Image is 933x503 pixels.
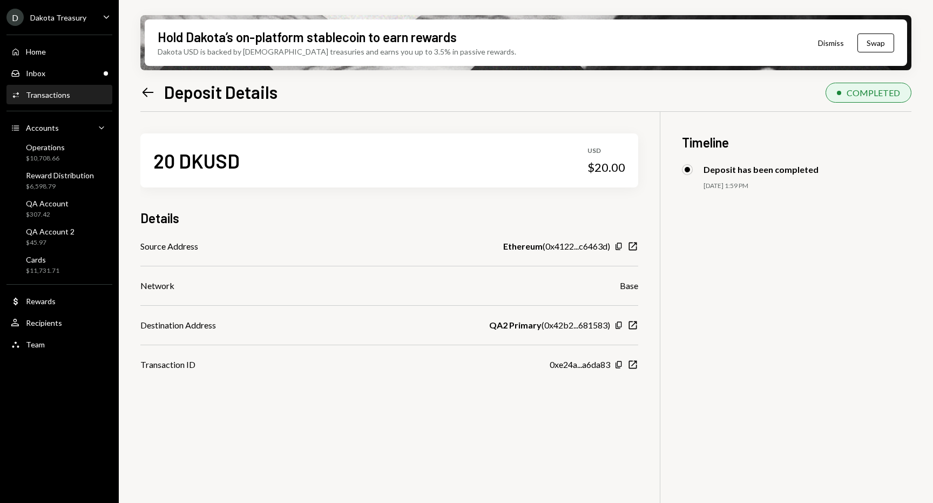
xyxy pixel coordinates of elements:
[140,209,179,227] h3: Details
[587,160,625,175] div: $20.00
[153,149,240,173] div: 20 DKUSD
[847,88,900,98] div: COMPLETED
[6,63,112,83] a: Inbox
[26,266,59,276] div: $11,731.71
[26,227,75,236] div: QA Account 2
[857,33,894,52] button: Swap
[6,224,112,250] a: QA Account 2$45.97
[503,240,543,253] b: Ethereum
[6,196,112,222] a: QA Account$307.42
[26,47,46,56] div: Home
[804,30,857,56] button: Dismiss
[26,69,45,78] div: Inbox
[26,90,70,99] div: Transactions
[6,167,112,193] a: Reward Distribution$6,598.79
[704,182,911,191] div: [DATE] 1:59 PM
[620,279,638,292] div: Base
[503,240,610,253] div: ( 0x4122...c6463d )
[140,319,216,332] div: Destination Address
[30,13,86,22] div: Dakota Treasury
[6,85,112,104] a: Transactions
[26,143,65,152] div: Operations
[26,171,94,180] div: Reward Distribution
[140,279,174,292] div: Network
[587,146,625,156] div: USD
[6,9,24,26] div: D
[6,291,112,311] a: Rewards
[158,28,457,46] div: Hold Dakota’s on-platform stablecoin to earn rewards
[6,118,112,137] a: Accounts
[704,164,819,175] div: Deposit has been completed
[140,240,198,253] div: Source Address
[550,358,610,371] div: 0xe24a...a6da83
[26,340,45,349] div: Team
[6,313,112,332] a: Recipients
[26,182,94,191] div: $6,598.79
[26,210,69,219] div: $307.42
[489,319,542,332] b: QA2 Primary
[26,297,56,306] div: Rewards
[26,255,59,264] div: Cards
[682,133,911,151] h3: Timeline
[6,42,112,61] a: Home
[489,319,610,332] div: ( 0x42b2...681583 )
[26,154,65,163] div: $10,708.66
[26,318,62,327] div: Recipients
[26,199,69,208] div: QA Account
[158,46,516,57] div: Dakota USD is backed by [DEMOGRAPHIC_DATA] treasuries and earns you up to 3.5% in passive rewards.
[140,358,195,371] div: Transaction ID
[6,252,112,278] a: Cards$11,731.71
[164,81,278,103] h1: Deposit Details
[26,123,59,132] div: Accounts
[6,139,112,165] a: Operations$10,708.66
[6,334,112,354] a: Team
[26,238,75,247] div: $45.97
